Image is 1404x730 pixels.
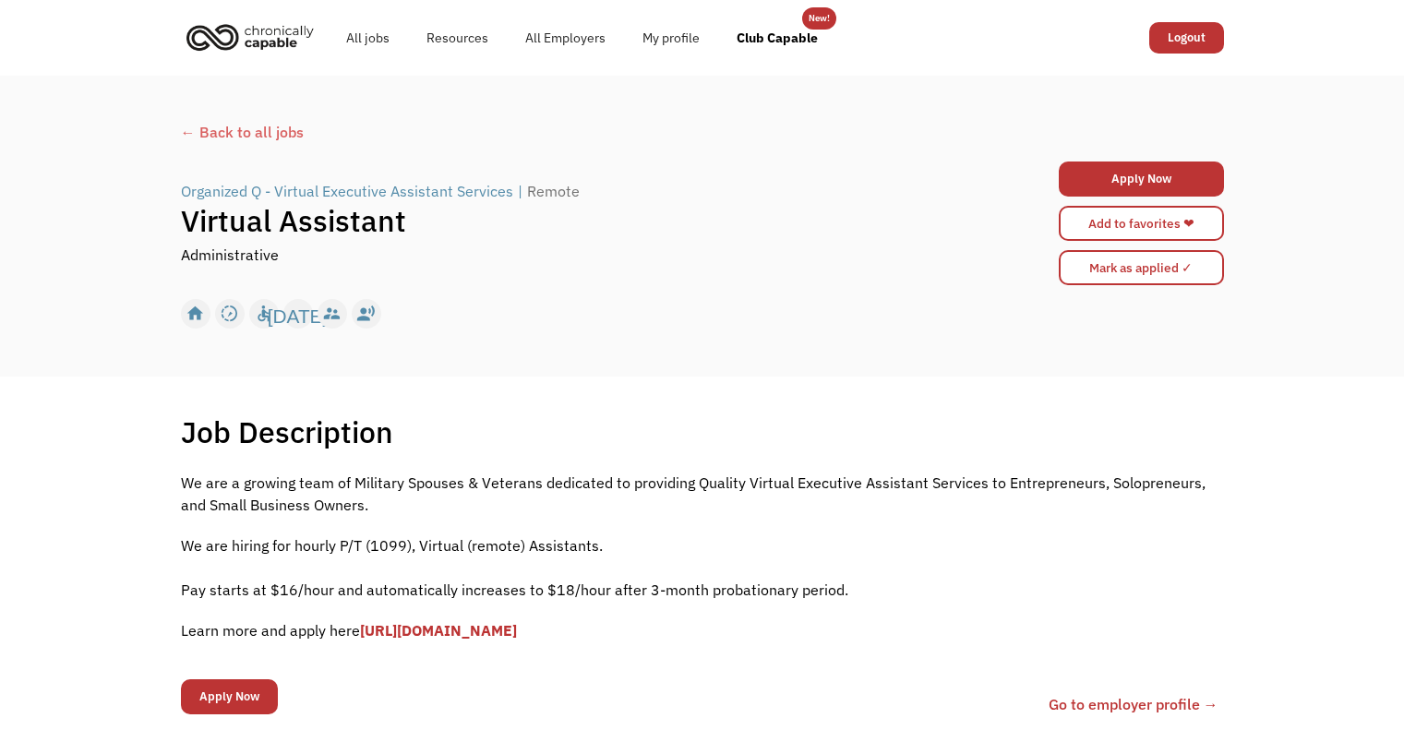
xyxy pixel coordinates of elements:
[1059,206,1224,241] a: Add to favorites ❤
[527,180,580,202] div: Remote
[181,534,1224,601] p: We are hiring for hourly P/T (1099), Virtual (remote) Assistants. ‍ Pay starts at $16/hour and au...
[254,300,273,328] div: accessible
[518,180,522,202] div: |
[360,621,517,640] a: [URL][DOMAIN_NAME]
[328,8,408,67] a: All jobs
[220,300,239,328] div: slow_motion_video
[1149,22,1224,54] a: Logout
[507,8,624,67] a: All Employers
[181,121,1224,143] a: ← Back to all jobs
[1049,693,1218,715] a: Go to employer profile →
[181,180,513,202] div: Organized Q - Virtual Executive Assistant Services
[408,8,507,67] a: Resources
[624,8,718,67] a: My profile
[181,244,279,266] div: Administrative
[356,300,376,328] div: record_voice_over
[268,300,328,328] div: [DATE]
[181,17,328,57] a: home
[181,180,584,202] a: Organized Q - Virtual Executive Assistant Services|Remote
[181,679,278,714] input: Apply Now
[1059,250,1224,285] input: Mark as applied ✓
[181,17,319,57] img: Chronically Capable logo
[181,619,1224,641] p: Learn more and apply here
[181,202,964,239] h1: Virtual Assistant
[181,675,278,719] form: Email Form
[322,300,342,328] div: supervisor_account
[186,300,205,328] div: home
[181,413,393,450] h1: Job Description
[1059,245,1224,290] form: Mark as applied form
[1059,162,1224,197] a: Apply Now
[181,472,1224,516] p: We are a growing team of Military Spouses & Veterans dedicated to providing Quality Virtual Execu...
[718,8,836,67] a: Club Capable
[809,7,830,30] div: New!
